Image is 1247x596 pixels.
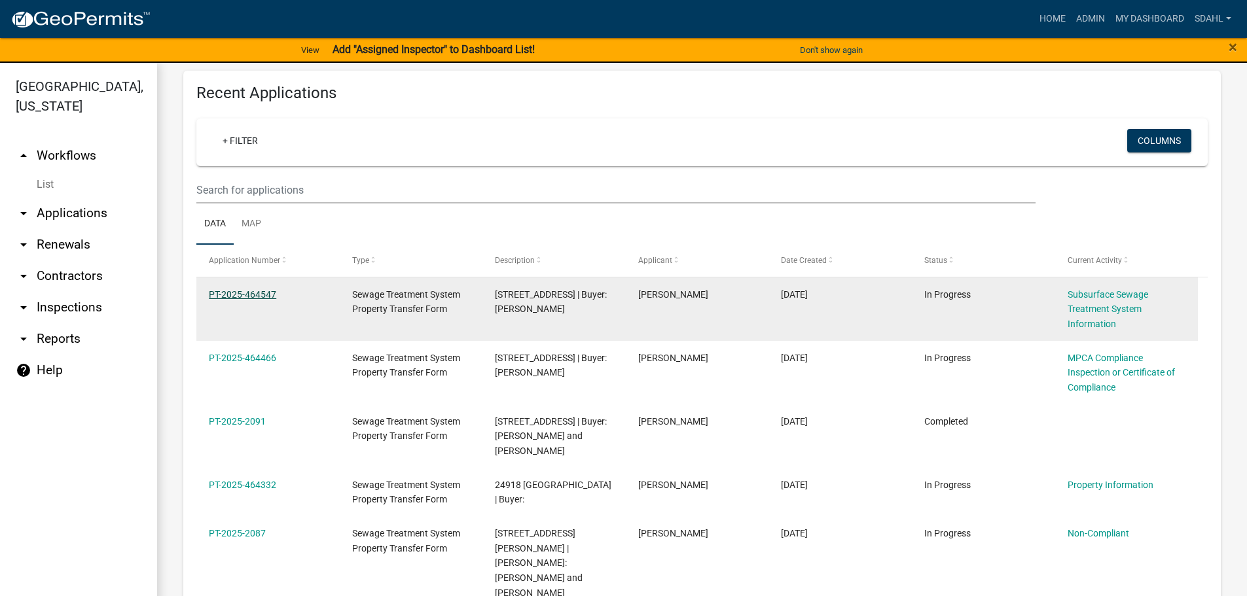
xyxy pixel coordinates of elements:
a: Property Information [1068,480,1153,490]
span: Kari Bergland [638,289,708,300]
span: 111 WEST AVE | Buyer: Timothy Moenkedick [495,353,607,378]
a: Home [1034,7,1071,31]
a: PT-2025-464547 [209,289,276,300]
span: 08/15/2025 [781,289,808,300]
span: Completed [924,416,968,427]
span: 08/15/2025 [781,416,808,427]
span: Sewage Treatment System Property Transfer Form [352,289,460,315]
a: View [296,39,325,61]
span: 21214 457TH AVE | Buyer: Troy and Tina Rubink [495,416,607,457]
span: Current Activity [1068,256,1122,265]
datatable-header-cell: Date Created [768,245,912,276]
span: Sewage Treatment System Property Transfer Form [352,480,460,505]
datatable-header-cell: Current Activity [1055,245,1198,276]
span: × [1229,38,1237,56]
span: In Progress [924,528,971,538]
a: Data [196,203,234,245]
span: Description [495,256,535,265]
span: Date Created [781,256,827,265]
i: arrow_drop_down [16,331,31,347]
span: Troy Rubink [638,416,708,427]
i: arrow_drop_down [16,205,31,221]
a: Admin [1071,7,1110,31]
span: Applicant [638,256,672,265]
span: Jasmine Ecker [638,528,708,538]
span: Jacob Bigelow [638,480,708,490]
button: Don't show again [795,39,868,61]
span: Kari Bergland [638,353,708,363]
span: In Progress [924,353,971,363]
span: Application Number [209,256,280,265]
i: arrow_drop_down [16,237,31,253]
a: PT-2025-464332 [209,480,276,490]
span: 111 WEST AVE | Buyer: Timothy Moenkedick [495,289,607,315]
datatable-header-cell: Type [340,245,483,276]
a: PT-2025-2091 [209,416,266,427]
a: + Filter [212,129,268,152]
span: 24918 WALL LAKE POINT CIR | Buyer: [495,480,611,505]
a: PT-2025-2087 [209,528,266,538]
a: Subsurface Sewage Treatment System Information [1068,289,1148,330]
a: MPCA Compliance Inspection or Certificate of Compliance [1068,353,1175,393]
span: In Progress [924,289,971,300]
span: Sewage Treatment System Property Transfer Form [352,353,460,378]
i: arrow_drop_down [16,300,31,315]
h4: Recent Applications [196,84,1208,103]
span: Status [924,256,947,265]
datatable-header-cell: Application Number [196,245,340,276]
span: Sewage Treatment System Property Transfer Form [352,528,460,553]
datatable-header-cell: Status [912,245,1055,276]
button: Close [1229,39,1237,55]
a: Non-Compliant [1068,528,1129,538]
datatable-header-cell: Description [482,245,626,276]
span: 08/15/2025 [781,480,808,490]
button: Columns [1127,129,1191,152]
i: arrow_drop_up [16,148,31,164]
a: sdahl [1189,7,1237,31]
a: Map [234,203,269,245]
span: 08/15/2025 [781,353,808,363]
a: PT-2025-464466 [209,353,276,363]
strong: Add "Assigned Inspector" to Dashboard List! [333,43,535,56]
span: 08/15/2025 [781,528,808,538]
i: help [16,362,31,378]
i: arrow_drop_down [16,268,31,284]
input: Search for applications [196,177,1036,203]
span: Type [352,256,369,265]
a: My Dashboard [1110,7,1189,31]
span: Sewage Treatment System Property Transfer Form [352,416,460,442]
datatable-header-cell: Applicant [626,245,769,276]
span: In Progress [924,480,971,490]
